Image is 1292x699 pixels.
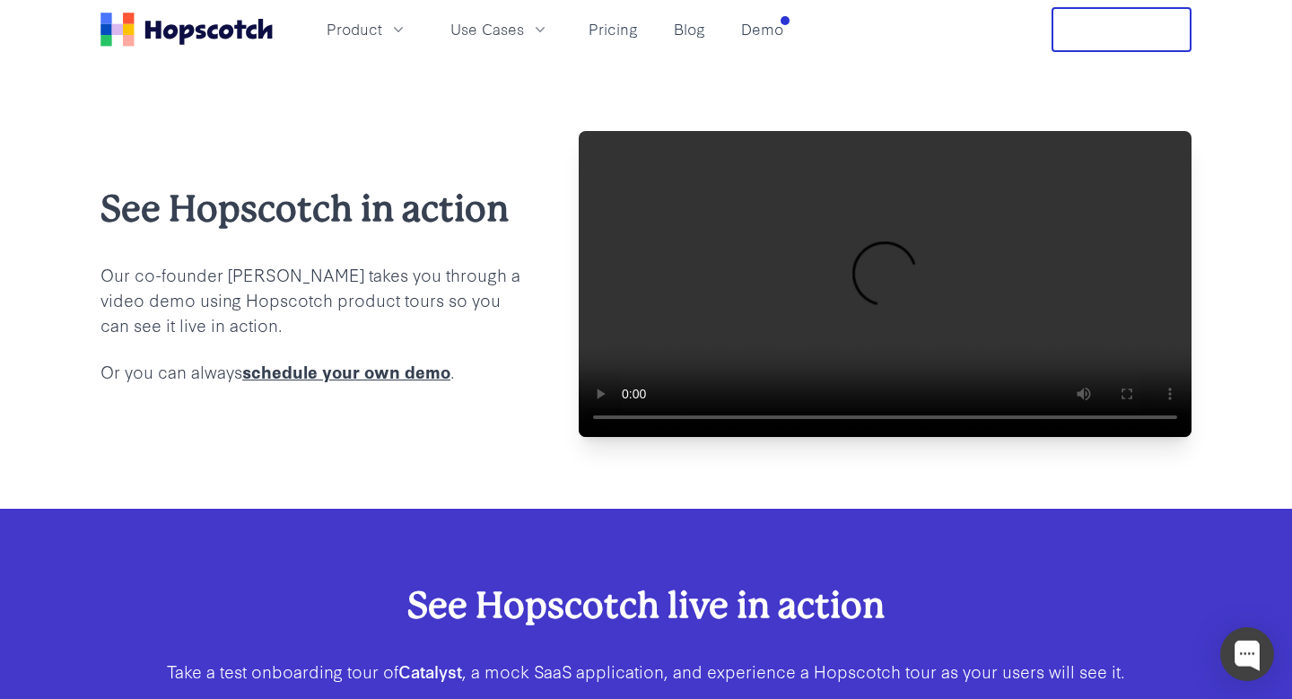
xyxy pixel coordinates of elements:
a: Demo [734,14,790,44]
h2: See Hopscotch in action [100,184,521,233]
p: Or you can always . [100,359,521,384]
b: Catalyst [398,659,462,683]
button: Product [316,14,418,44]
button: Free Trial [1052,7,1192,52]
p: Take a test onboarding tour of , a mock SaaS application, and experience a Hopscotch tour as your... [158,659,1134,684]
span: Use Cases [450,18,524,40]
span: Product [327,18,382,40]
a: schedule your own demo [242,359,450,383]
a: Pricing [581,14,645,44]
p: Our co-founder [PERSON_NAME] takes you through a video demo using Hopscotch product tours so you ... [100,262,521,337]
a: Home [100,13,273,47]
button: Use Cases [440,14,560,44]
h2: See Hopscotch live in action [158,581,1134,630]
a: Blog [667,14,712,44]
